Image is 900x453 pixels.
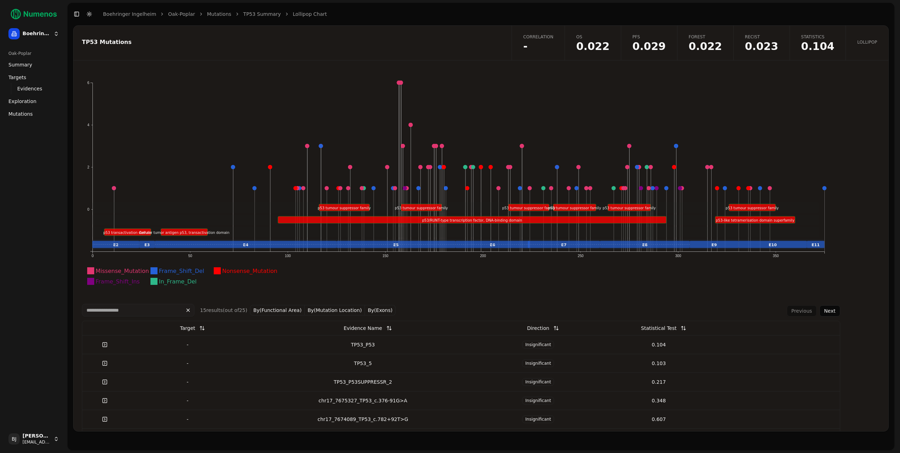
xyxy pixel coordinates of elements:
[207,11,231,18] a: Mutations
[601,360,716,367] div: 0.103
[393,243,399,247] text: E5
[576,34,610,40] span: OS
[103,11,156,18] a: Boehringer Ingelheim
[103,231,152,235] text: p53 transactivation domain
[168,11,195,18] a: Oak-Poplar
[812,243,820,247] text: E11
[632,34,666,40] span: PFS
[523,41,553,52] span: -
[8,98,37,105] span: Exploration
[561,243,566,247] text: E7
[130,360,245,367] div: -
[200,307,223,313] span: 15 result s
[8,110,33,117] span: Mutations
[712,243,717,247] text: E9
[522,397,554,404] span: Insignificant
[365,305,396,315] button: By(Exons)
[305,305,365,315] button: By(Mutation Location)
[17,85,42,92] span: Evidences
[139,231,229,235] text: Cellular tumor antigen p53, transactivation domain
[769,243,777,247] text: E10
[733,26,790,60] a: Recist0.023
[819,305,840,317] button: Next
[22,31,51,37] span: Boehringer Ingelheim
[576,41,610,52] span: 0.022
[641,322,676,334] div: Statistical Test
[130,378,245,385] div: -
[72,9,82,19] button: Toggle Sidebar
[726,206,779,210] text: p53 tumour suppressor family
[621,26,677,60] a: PFS0.029
[745,34,778,40] span: Recist
[188,254,193,258] text: 50
[716,218,794,222] text: p53-like tetramerisation domain superfamily
[382,254,388,258] text: 150
[343,322,382,334] div: Evidence Name
[22,439,51,445] span: [EMAIL_ADDRESS][PERSON_NAME][DOMAIN_NAME]
[512,26,565,60] a: Correlation-
[601,416,716,423] div: 0.607
[130,397,245,404] div: -
[522,341,554,349] span: Insignificant
[801,34,835,40] span: Statistics
[251,378,475,385] div: TP53_P53SUPPRESSR_2
[422,218,522,222] text: p53/RUNT-type transcription factor, DNA-binding domain
[522,415,554,423] span: Insignificant
[159,268,204,275] text: Frame_Shift_Del
[8,433,20,445] span: BJ
[87,123,89,127] text: 4
[790,26,846,60] a: Statistics0.104
[92,254,94,258] text: 0
[642,243,648,247] text: E8
[689,34,722,40] span: Forest
[159,278,197,285] text: In_Frame_Del
[6,48,62,59] div: Oak-Poplar
[601,378,716,385] div: 0.217
[857,39,877,45] span: Lollipop
[14,84,53,94] a: Evidences
[6,96,62,107] a: Exploration
[632,41,666,52] span: 0.029
[522,359,554,367] span: Insignificant
[8,74,26,81] span: Targets
[6,430,62,447] button: BJ[PERSON_NAME][EMAIL_ADDRESS][PERSON_NAME][DOMAIN_NAME]
[130,416,245,423] div: -
[222,268,277,275] text: Nonsense_Mutation
[603,206,656,210] text: p53 tumour suppressor family
[502,206,555,210] text: p53 tumour suppressor family
[677,26,733,60] a: Forest0.022
[675,254,681,258] text: 300
[522,378,554,386] span: Insignificant
[523,34,553,40] span: Correlation
[548,206,601,210] text: p53 tumour suppressor family
[293,11,327,18] a: Lollipop Chart
[103,11,327,18] nav: breadcrumb
[773,254,779,258] text: 350
[113,243,118,247] text: E2
[395,206,448,210] text: p53 tumour suppressor family
[565,26,621,60] a: OS0.022
[251,416,475,423] div: chr17_7674089_TP53_c.782+92T>G
[87,81,89,85] text: 6
[223,307,247,313] span: (out of 25 )
[318,206,371,210] text: p53 tumour suppressor family
[846,26,888,60] a: Lollipop
[243,11,281,18] a: TP53 Summary
[8,61,32,68] span: Summary
[6,72,62,83] a: Targets
[96,278,140,285] text: Frame_Shift_Ins
[689,41,722,52] span: 0.022
[96,268,149,275] text: Missense_Mutation
[6,108,62,120] a: Mutations
[6,25,62,42] button: Boehringer Ingelheim
[180,322,195,334] div: Target
[527,322,549,334] div: Direction
[130,341,245,348] div: -
[251,360,475,367] div: TP53_5
[490,243,496,247] text: E6
[243,243,249,247] text: E4
[6,59,62,70] a: Summary
[82,39,501,45] div: TP53 Mutations
[22,433,51,439] span: [PERSON_NAME]
[250,305,305,315] button: By(Functional Area)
